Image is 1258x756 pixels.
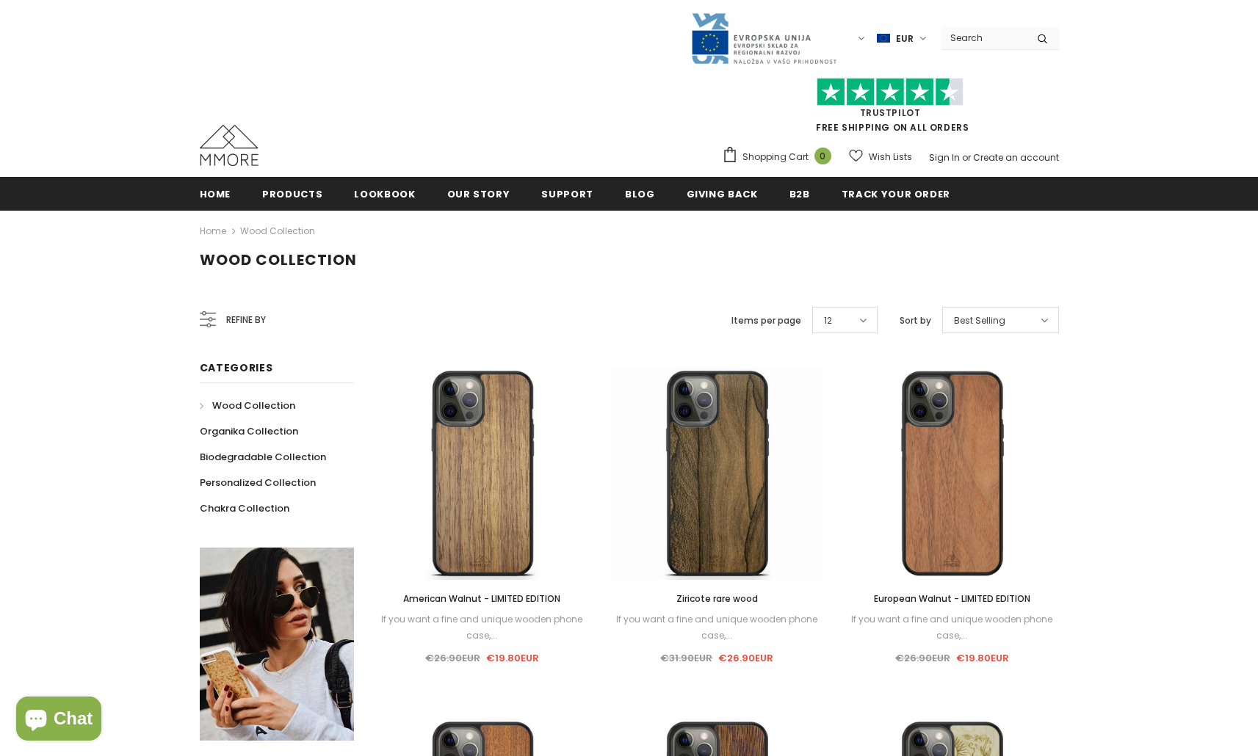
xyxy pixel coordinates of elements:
[200,125,259,166] img: MMORE Cases
[200,250,357,270] span: Wood Collection
[929,151,960,164] a: Sign In
[200,476,316,490] span: Personalized Collection
[403,592,560,605] span: American Walnut - LIMITED EDITION
[676,592,758,605] span: Ziricote rare wood
[690,12,837,65] img: Javni Razpis
[200,222,226,240] a: Home
[973,151,1059,164] a: Create an account
[718,651,773,665] span: €26.90EUR
[610,591,823,607] a: Ziricote rare wood
[541,187,593,201] span: support
[842,187,950,201] span: Track your order
[814,148,831,164] span: 0
[845,611,1058,644] div: If you want a fine and unique wooden phone case,...
[200,177,231,210] a: Home
[200,495,289,521] a: Chakra Collection
[817,78,964,106] img: Trust Pilot Stars
[849,144,912,170] a: Wish Lists
[200,393,295,418] a: Wood Collection
[895,651,950,665] span: €26.90EUR
[240,225,315,237] a: Wood Collection
[660,651,712,665] span: €31.90EUR
[262,187,322,201] span: Products
[200,444,326,470] a: Biodegradable Collection
[962,151,971,164] span: or
[731,313,801,328] label: Items per page
[845,591,1058,607] a: European Walnut - LIMITED EDITION
[226,312,266,328] span: Refine by
[354,177,415,210] a: Lookbook
[376,611,589,644] div: If you want a fine and unique wooden phone case,...
[941,27,1026,48] input: Search Site
[200,360,273,375] span: Categories
[690,32,837,44] a: Javni Razpis
[860,106,921,119] a: Trustpilot
[447,177,510,210] a: Our Story
[824,313,832,328] span: 12
[842,177,950,210] a: Track your order
[687,177,758,210] a: Giving back
[200,470,316,495] a: Personalized Collection
[12,697,106,744] inbox-online-store-chat: Shopify online store chat
[200,501,289,515] span: Chakra Collection
[610,611,823,644] div: If you want a fine and unique wooden phone case,...
[262,177,322,210] a: Products
[687,187,758,201] span: Giving back
[900,313,931,328] label: Sort by
[200,187,231,201] span: Home
[869,150,912,164] span: Wish Lists
[541,177,593,210] a: support
[447,187,510,201] span: Our Story
[625,187,655,201] span: Blog
[954,313,1005,328] span: Best Selling
[789,177,810,210] a: B2B
[486,651,539,665] span: €19.80EUR
[376,591,589,607] a: American Walnut - LIMITED EDITION
[212,399,295,412] span: Wood Collection
[789,187,810,201] span: B2B
[200,424,298,438] span: Organika Collection
[722,146,839,168] a: Shopping Cart 0
[200,418,298,444] a: Organika Collection
[722,84,1059,134] span: FREE SHIPPING ON ALL ORDERS
[425,651,480,665] span: €26.90EUR
[874,592,1030,605] span: European Walnut - LIMITED EDITION
[354,187,415,201] span: Lookbook
[956,651,1009,665] span: €19.80EUR
[742,150,809,164] span: Shopping Cart
[625,177,655,210] a: Blog
[200,450,326,464] span: Biodegradable Collection
[896,32,914,46] span: EUR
